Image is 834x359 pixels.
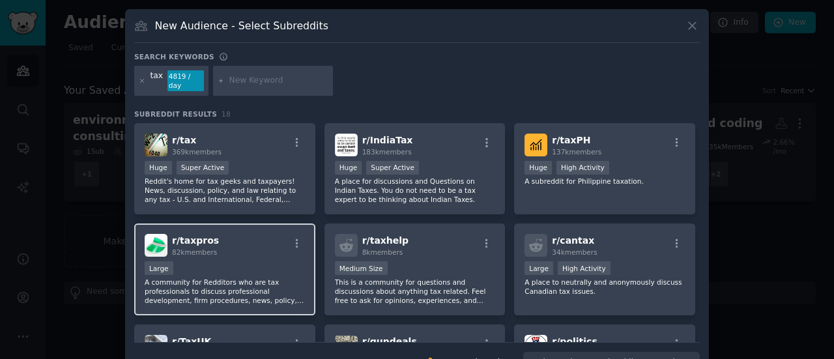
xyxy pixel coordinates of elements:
[362,235,409,246] span: r/ taxhelp
[167,70,204,91] div: 4819 / day
[335,335,358,358] img: gundeals
[229,75,328,87] input: New Keyword
[145,161,172,175] div: Huge
[525,134,547,156] img: taxPH
[335,177,495,204] p: A place for discussions and Questions on Indian Taxes. You do not need to be a tax expert to be t...
[172,235,219,246] span: r/ taxpros
[335,134,358,156] img: IndiaTax
[552,336,597,347] span: r/ politics
[172,135,196,145] span: r/ tax
[525,278,685,296] p: A place to neutrally and anonymously discuss Canadian tax issues.
[362,336,417,347] span: r/ gundeals
[552,248,597,256] span: 34k members
[525,177,685,186] p: A subreddit for Philippine taxation.
[222,110,231,118] span: 18
[362,135,413,145] span: r/ IndiaTax
[145,134,167,156] img: tax
[145,278,305,305] p: A community for Redditors who are tax professionals to discuss professional development, firm pro...
[366,161,419,175] div: Super Active
[335,261,388,275] div: Medium Size
[552,148,601,156] span: 137k members
[134,109,217,119] span: Subreddit Results
[145,234,167,257] img: taxpros
[134,52,214,61] h3: Search keywords
[525,261,553,275] div: Large
[335,278,495,305] p: This is a community for questions and discussions about anything tax related. Feel free to ask fo...
[177,161,229,175] div: Super Active
[525,161,552,175] div: Huge
[552,135,590,145] span: r/ taxPH
[558,261,611,275] div: High Activity
[362,248,403,256] span: 8k members
[155,19,328,33] h3: New Audience - Select Subreddits
[335,161,362,175] div: Huge
[145,177,305,204] p: Reddit's home for tax geeks and taxpayers! News, discussion, policy, and law relating to any tax ...
[556,161,609,175] div: High Activity
[172,148,222,156] span: 369k members
[151,70,164,91] div: tax
[172,336,211,347] span: r/ TaxUK
[145,261,173,275] div: Large
[172,248,217,256] span: 82k members
[552,235,594,246] span: r/ cantax
[525,335,547,358] img: politics
[362,148,412,156] span: 183k members
[145,335,167,358] img: TaxUK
